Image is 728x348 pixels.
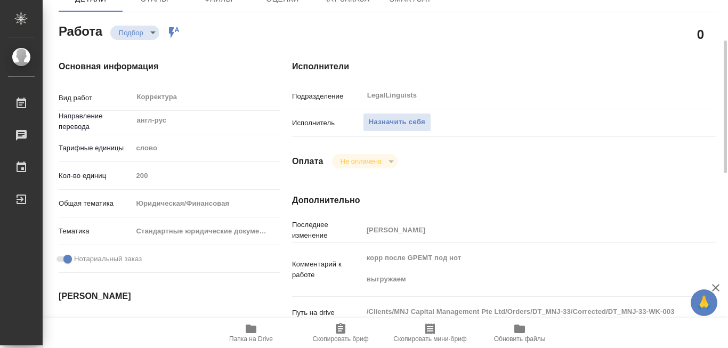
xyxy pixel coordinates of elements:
[292,60,716,73] h4: Исполнители
[59,198,132,209] p: Общая тематика
[292,194,716,207] h4: Дополнительно
[312,335,368,343] span: Скопировать бриф
[59,21,102,40] h2: Работа
[292,307,363,318] p: Путь на drive
[132,168,280,183] input: Пустое поле
[385,318,475,348] button: Скопировать мини-бриф
[363,249,681,288] textarea: корр после GPEMT под нот выгружаем
[697,25,704,43] h2: 0
[363,222,681,238] input: Пустое поле
[59,111,132,132] p: Направление перевода
[292,155,323,168] h4: Оплата
[292,91,363,102] p: Подразделение
[122,317,215,333] input: Пустое поле
[363,303,681,321] textarea: /Clients/MNJ Capital Management Pte Ltd/Orders/DT_MNJ-33/Corrected/DT_MNJ-33-WK-003
[59,226,132,237] p: Тематика
[292,118,363,128] p: Исполнитель
[369,116,425,128] span: Назначить себя
[229,335,273,343] span: Папка на Drive
[59,171,132,181] p: Кол-во единиц
[59,93,132,103] p: Вид работ
[59,60,249,73] h4: Основная информация
[206,318,296,348] button: Папка на Drive
[292,220,363,241] p: Последнее изменение
[332,154,398,168] div: Подбор
[363,113,431,132] button: Назначить себя
[116,28,147,37] button: Подбор
[337,157,385,166] button: Не оплачена
[59,290,249,303] h4: [PERSON_NAME]
[74,254,142,264] span: Нотариальный заказ
[494,335,546,343] span: Обновить файлы
[59,143,132,153] p: Тарифные единицы
[475,318,564,348] button: Обновить файлы
[110,26,159,40] div: Подбор
[695,292,713,314] span: 🙏
[296,318,385,348] button: Скопировать бриф
[132,222,280,240] div: Стандартные юридические документы, договоры, уставы
[132,139,280,157] div: слово
[691,289,717,316] button: 🙏
[393,335,466,343] span: Скопировать мини-бриф
[292,259,363,280] p: Комментарий к работе
[132,195,280,213] div: Юридическая/Финансовая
